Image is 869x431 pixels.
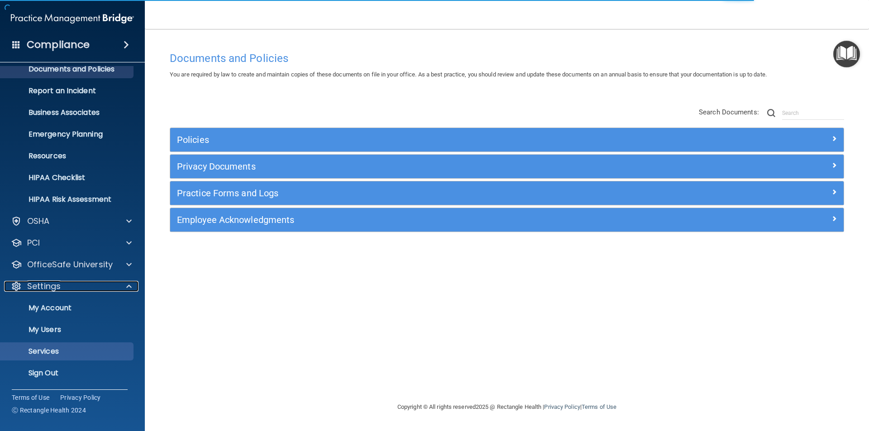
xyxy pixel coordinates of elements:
a: Employee Acknowledgments [177,213,837,227]
p: Business Associates [6,108,129,117]
iframe: Drift Widget Chat Controller [712,367,858,403]
p: Report an Incident [6,86,129,95]
a: Terms of Use [12,393,49,402]
a: Settings [11,281,132,292]
span: You are required by law to create and maintain copies of these documents on file in your office. ... [170,71,767,78]
p: OSHA [27,216,50,227]
a: Terms of Use [582,403,616,410]
p: My Account [6,303,129,313]
p: My Users [6,325,129,334]
p: Documents and Policies [6,65,129,74]
a: OfficeSafe University [11,259,132,270]
a: PCI [11,237,132,248]
p: Sign Out [6,369,129,378]
p: PCI [27,237,40,248]
h4: Compliance [27,38,90,51]
p: Services [6,347,129,356]
a: Privacy Policy [60,393,101,402]
p: Settings [27,281,61,292]
h5: Practice Forms and Logs [177,188,668,198]
p: OfficeSafe University [27,259,113,270]
img: PMB logo [11,9,134,28]
a: Privacy Policy [544,403,580,410]
input: Search [782,106,844,120]
a: Practice Forms and Logs [177,186,837,200]
a: OSHA [11,216,132,227]
h4: Documents and Policies [170,52,844,64]
a: Policies [177,133,837,147]
p: HIPAA Checklist [6,173,129,182]
p: Emergency Planning [6,130,129,139]
span: Ⓒ Rectangle Health 2024 [12,406,86,415]
span: Search Documents: [699,108,759,116]
button: Open Resource Center [833,41,860,67]
h5: Policies [177,135,668,145]
p: Resources [6,152,129,161]
a: Privacy Documents [177,159,837,174]
h5: Privacy Documents [177,161,668,171]
h5: Employee Acknowledgments [177,215,668,225]
div: Copyright © All rights reserved 2025 @ Rectangle Health | | [342,393,672,422]
p: HIPAA Risk Assessment [6,195,129,204]
img: ic-search.3b580494.png [767,109,775,117]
